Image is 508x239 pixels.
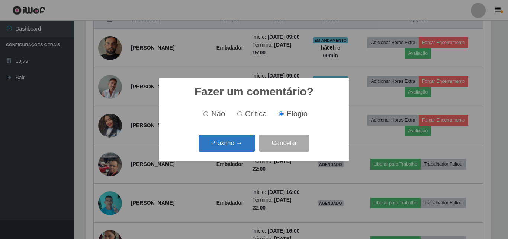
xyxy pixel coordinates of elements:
input: Não [203,111,208,116]
h2: Fazer um comentário? [194,85,314,98]
span: Não [211,110,225,118]
input: Crítica [237,111,242,116]
button: Cancelar [259,135,309,152]
span: Elogio [287,110,308,118]
span: Crítica [245,110,267,118]
button: Próximo → [199,135,255,152]
input: Elogio [279,111,284,116]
